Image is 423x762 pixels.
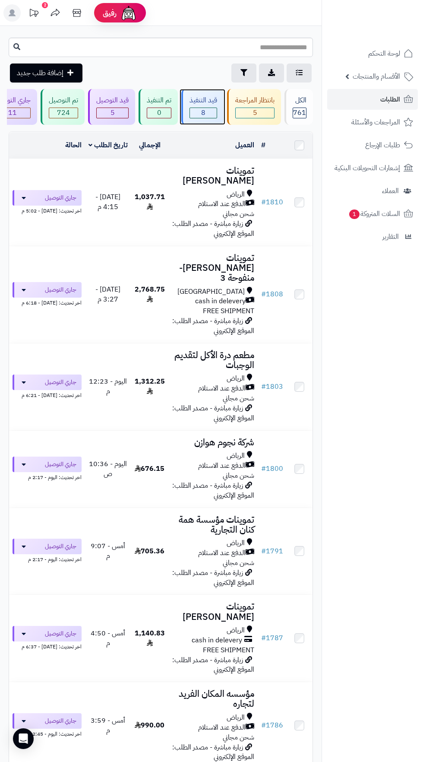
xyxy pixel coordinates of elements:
[45,194,76,202] span: جاري التوصيل
[190,108,217,118] span: 8
[172,350,254,370] h3: مطعم درة الأكل لتقديم الوجبات
[195,296,246,306] span: cash in delevery
[135,464,164,474] span: 676.15
[172,316,254,336] span: زيارة مباشرة - مصدر الطلب: الموقع الإلكتروني
[327,226,418,247] a: التقارير
[203,306,254,316] span: FREE SHIPMENT
[42,2,48,8] div: 2
[65,140,82,150] a: الحالة
[335,162,400,174] span: إشعارات التحويلات البنكية
[120,4,137,22] img: ai-face.png
[135,284,165,305] span: 2,768.75
[17,68,63,78] span: إضافة طلب جديد
[261,197,266,207] span: #
[39,89,86,125] a: تم التوصيل 724
[97,108,128,118] span: 5
[261,546,283,556] a: #1791
[139,140,161,150] a: الإجمالي
[227,713,245,723] span: الرياض
[172,253,254,283] h3: تموينات [PERSON_NAME]- منفوحة 3
[227,625,245,635] span: الرياض
[135,628,165,648] span: 1,140.83
[198,461,246,471] span: الدفع عند الاستلام
[23,4,44,24] a: تحديثات المنصة
[172,166,254,186] h3: تموينات [PERSON_NAME]
[261,464,283,474] a: #1800
[135,546,164,556] span: 705.36
[49,108,78,118] span: 724
[172,602,254,622] h3: تموينات [PERSON_NAME]
[13,554,82,563] div: اخر تحديث: اليوم - 2:17 م
[261,464,266,474] span: #
[189,95,217,105] div: قيد التنفيذ
[13,729,82,738] div: اخر تحديث: اليوم - 12:45 م
[89,376,127,397] span: اليوم - 12:23 م
[13,206,82,215] div: اخر تحديث: [DATE] - 5:02 م
[45,378,76,387] span: جاري التوصيل
[13,390,82,399] div: اخر تحديث: [DATE] - 6:21 م
[135,192,165,212] span: 1,037.71
[261,720,283,730] a: #1786
[198,548,246,558] span: الدفع عند الاستلام
[198,199,246,209] span: الدفع عند الاستلام
[198,723,246,733] span: الدفع عند الاستلام
[353,70,400,83] span: الأقسام والمنتجات
[261,289,266,299] span: #
[327,112,418,133] a: المراجعات والأسئلة
[172,480,254,501] span: زيارة مباشرة - مصدر الطلب: الموقع الإلكتروني
[223,558,254,568] span: شحن مجاني
[380,93,400,105] span: الطلبات
[293,108,306,118] span: 761
[351,116,400,128] span: المراجعات والأسئلة
[13,641,82,651] div: اخر تحديث: [DATE] - 6:37 م
[177,287,245,297] span: [GEOGRAPHIC_DATA]
[327,89,418,110] a: الطلبات
[223,393,254,403] span: شحن مجاني
[13,728,34,749] div: Open Intercom Messenger
[223,732,254,743] span: شحن مجاني
[365,139,400,151] span: طلبات الإرجاع
[261,633,283,643] a: #1787
[327,135,418,156] a: طلبات الإرجاع
[89,459,127,479] span: اليوم - 10:36 ص
[348,208,400,220] span: السلات المتروكة
[261,381,266,392] span: #
[86,89,137,125] a: قيد التوصيل 5
[172,219,254,239] span: زيارة مباشرة - مصدر الطلب: الموقع الإلكتروني
[192,635,242,645] span: cash in delevery
[137,89,180,125] a: تم التنفيذ 0
[327,181,418,201] a: العملاء
[91,541,125,561] span: أمس - 9:07 م
[147,108,171,118] span: 0
[223,209,254,219] span: شحن مجاني
[225,89,283,125] a: بانتظار المراجعة 5
[95,192,120,212] span: [DATE] - 4:15 م
[236,108,274,118] span: 5
[172,568,254,588] span: زيارة مباشرة - مصدر الطلب: الموقع الإلكتروني
[203,645,254,655] span: FREE SHIPMENT
[227,451,245,461] span: الرياض
[103,8,117,18] span: رفيق
[13,472,82,481] div: اخر تحديث: اليوم - 2:17 م
[261,633,266,643] span: #
[261,546,266,556] span: #
[235,140,254,150] a: العميل
[45,717,76,725] span: جاري التوصيل
[135,720,164,730] span: 990.00
[227,538,245,548] span: الرياض
[368,48,400,60] span: لوحة التحكم
[45,286,76,294] span: جاري التوصيل
[180,89,225,125] a: قيد التنفيذ 8
[45,460,76,469] span: جاري التوصيل
[261,381,283,392] a: #1803
[172,655,254,675] span: زيارة مباشرة - مصدر الطلب: الموقع الإلكتروني
[135,376,165,397] span: 1,312.25
[293,95,306,105] div: الكل
[45,542,76,551] span: جاري التوصيل
[283,89,315,125] a: الكل761
[382,185,399,197] span: العملاء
